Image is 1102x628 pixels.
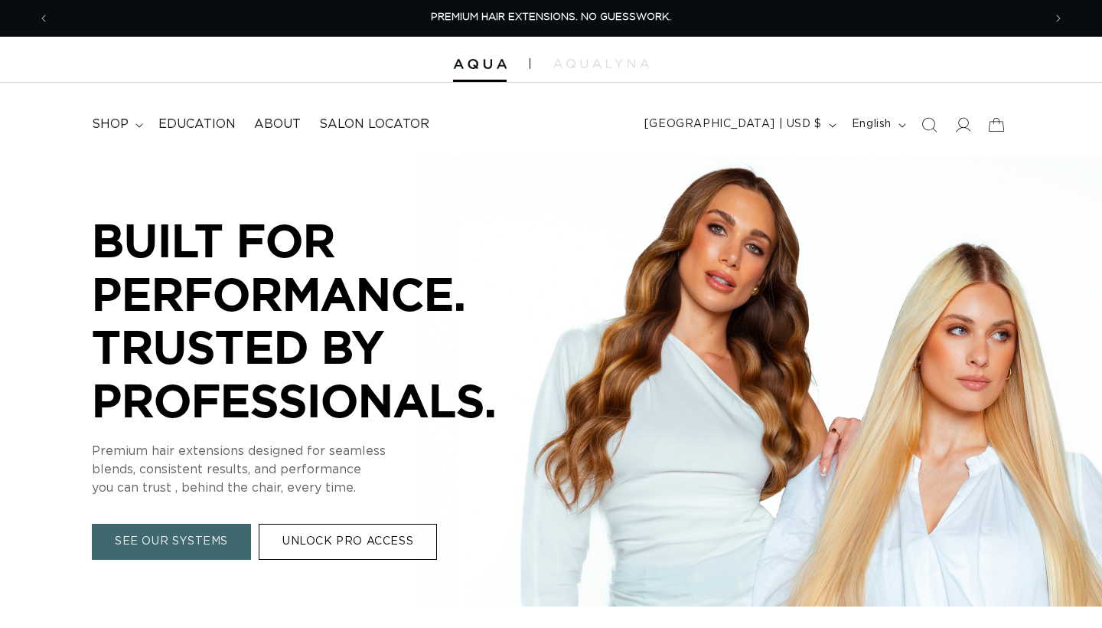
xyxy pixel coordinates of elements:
span: English [852,116,892,132]
a: UNLOCK PRO ACCESS [259,524,437,560]
summary: Search [912,108,946,142]
img: aqualyna.com [553,59,649,68]
span: [GEOGRAPHIC_DATA] | USD $ [644,116,822,132]
img: Aqua Hair Extensions [453,59,507,70]
p: Premium hair extensions designed for seamless [92,442,551,460]
p: BUILT FOR PERFORMANCE. TRUSTED BY PROFESSIONALS. [92,214,551,427]
span: Salon Locator [319,116,429,132]
a: About [245,107,310,142]
button: Previous announcement [27,4,60,33]
span: Education [158,116,236,132]
summary: shop [83,107,149,142]
span: About [254,116,301,132]
button: English [843,110,912,139]
span: shop [92,116,129,132]
a: SEE OUR SYSTEMS [92,524,251,560]
a: Education [149,107,245,142]
a: Salon Locator [310,107,439,142]
button: [GEOGRAPHIC_DATA] | USD $ [635,110,843,139]
span: PREMIUM HAIR EXTENSIONS. NO GUESSWORK. [431,12,671,22]
p: blends, consistent results, and performance [92,460,551,479]
button: Next announcement [1042,4,1075,33]
p: you can trust , behind the chair, every time. [92,479,551,497]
